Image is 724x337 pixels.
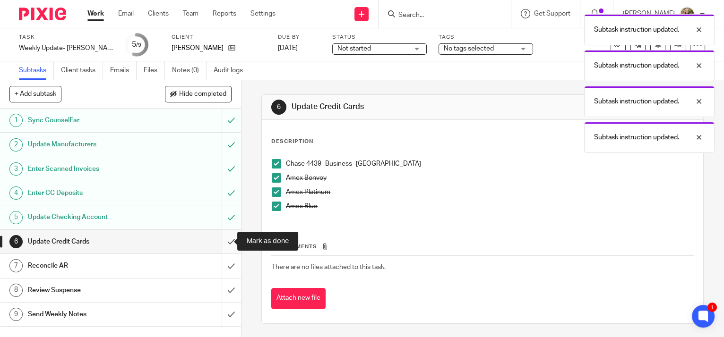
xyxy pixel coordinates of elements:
[272,244,317,249] span: Attachments
[165,86,232,102] button: Hide completed
[28,210,151,224] h1: Update Checking Account
[144,61,165,80] a: Files
[9,162,23,176] div: 3
[28,113,151,127] h1: Sync CounselEar
[183,9,198,18] a: Team
[19,43,113,53] div: Weekly Update- Mitchell
[172,43,224,53] p: [PERSON_NAME]
[28,307,151,321] h1: Send Weekly Notes
[286,202,693,211] p: Amex Blue
[19,34,113,41] label: Task
[19,8,66,20] img: Pixie
[9,284,23,297] div: 8
[594,133,679,142] p: Subtask instruction updated.
[179,91,226,98] span: Hide completed
[9,86,61,102] button: + Add subtask
[28,283,151,297] h1: Review Suspense
[286,159,693,168] p: Chase 4439- Business- [GEOGRAPHIC_DATA]
[707,303,717,312] div: 1
[292,102,503,112] h1: Update Credit Cards
[680,7,695,22] img: image.jpg
[19,61,54,80] a: Subtasks
[136,42,141,48] small: /9
[337,45,371,52] span: Not started
[250,9,276,18] a: Settings
[28,162,151,176] h1: Enter Scanned Invoices
[286,187,693,197] p: Amex Platinum
[9,235,23,248] div: 6
[9,211,23,224] div: 5
[61,61,103,80] a: Client tasks
[272,264,386,270] span: There are no files attached to this task.
[594,61,679,70] p: Subtask instruction updated.
[28,186,151,200] h1: Enter CC Deposits
[286,173,693,183] p: Amex Bonvoy
[214,61,250,80] a: Audit logs
[278,34,320,41] label: Due by
[28,235,151,249] h1: Update Credit Cards
[271,288,326,309] button: Attach new file
[332,34,427,41] label: Status
[271,138,313,145] p: Description
[9,114,23,127] div: 1
[594,97,679,106] p: Subtask instruction updated.
[9,186,23,200] div: 4
[9,138,23,152] div: 2
[213,9,236,18] a: Reports
[172,61,207,80] a: Notes (0)
[19,43,113,53] div: Weekly Update- [PERSON_NAME]
[87,9,104,18] a: Work
[172,34,266,41] label: Client
[28,259,151,273] h1: Reconcile AR
[132,39,141,50] div: 5
[594,25,679,34] p: Subtask instruction updated.
[9,308,23,321] div: 9
[110,61,137,80] a: Emails
[148,9,169,18] a: Clients
[9,259,23,272] div: 7
[271,100,286,115] div: 6
[278,45,298,51] span: [DATE]
[28,137,151,152] h1: Update Manufacturers
[118,9,134,18] a: Email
